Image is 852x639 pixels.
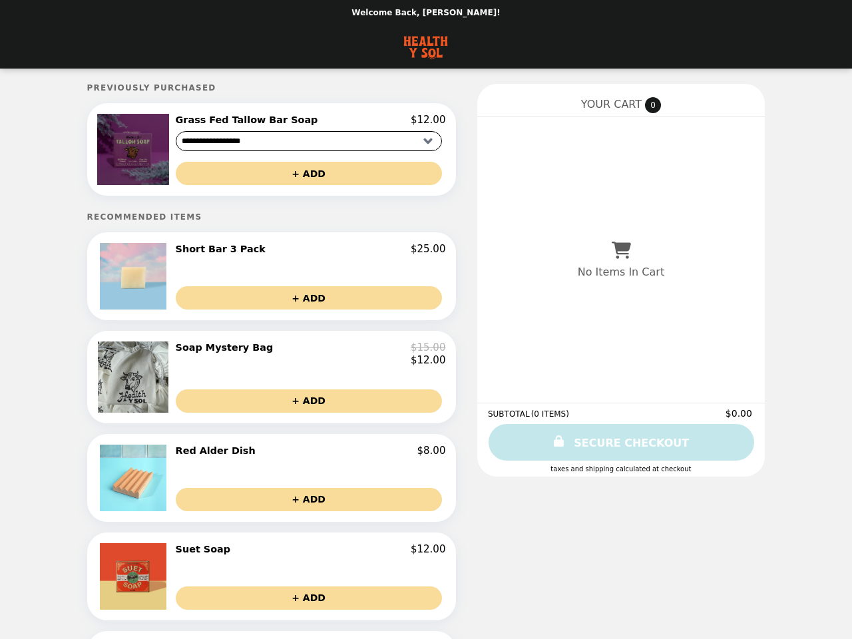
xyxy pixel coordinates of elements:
[531,409,569,419] span: ( 0 ITEMS )
[176,543,236,555] h2: Suet Soap
[176,586,442,610] button: + ADD
[176,488,442,511] button: + ADD
[87,212,457,222] h5: Recommended Items
[176,445,261,457] h2: Red Alder Dish
[176,131,442,151] select: Select a product variant
[411,114,446,126] p: $12.00
[176,243,271,255] h2: Short Bar 3 Pack
[100,543,170,610] img: Suet Soap
[401,33,451,61] img: Brand Logo
[411,243,446,255] p: $25.00
[417,445,445,457] p: $8.00
[176,341,279,353] h2: Soap Mystery Bag
[726,408,754,419] span: $0.00
[581,98,642,110] span: YOUR CART
[87,83,457,93] h5: Previously Purchased
[488,409,531,419] span: SUBTOTAL
[176,286,442,310] button: + ADD
[176,389,442,413] button: + ADD
[578,266,664,278] p: No Items In Cart
[176,114,323,126] h2: Grass Fed Tallow Bar Soap
[488,465,754,473] div: Taxes and Shipping calculated at checkout
[100,243,170,310] img: Short Bar 3 Pack
[100,445,170,511] img: Red Alder Dish
[411,341,446,353] p: $15.00
[351,8,500,17] p: Welcome Back, [PERSON_NAME]!
[646,97,662,113] span: 0
[411,354,446,366] p: $12.00
[98,341,172,412] img: Soap Mystery Bag
[176,162,442,185] button: + ADD
[97,114,172,185] img: Grass Fed Tallow Bar Soap
[411,543,446,555] p: $12.00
